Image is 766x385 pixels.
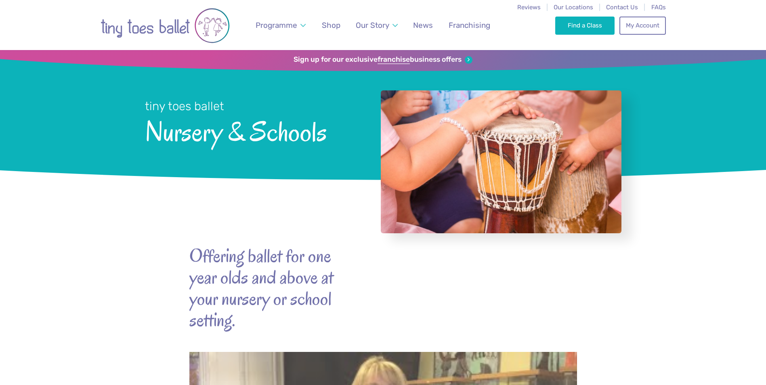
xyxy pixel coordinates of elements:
[145,114,359,147] span: Nursery & Schools
[322,21,340,30] span: Shop
[606,4,638,11] a: Contact Us
[555,17,615,34] a: Find a Class
[356,21,389,30] span: Our Story
[378,55,410,64] strong: franchise
[651,4,666,11] a: FAQs
[517,4,541,11] a: Reviews
[145,99,224,113] small: tiny toes ballet
[445,16,494,35] a: Franchising
[554,4,593,11] a: Our Locations
[409,16,437,35] a: News
[101,5,230,46] img: tiny toes ballet
[252,16,309,35] a: Programme
[189,245,335,331] strong: Offering ballet for one year olds and above at your nursery or school setting.
[352,16,401,35] a: Our Story
[294,55,472,64] a: Sign up for our exclusivefranchisebusiness offers
[449,21,490,30] span: Franchising
[318,16,344,35] a: Shop
[619,17,665,34] a: My Account
[256,21,297,30] span: Programme
[413,21,433,30] span: News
